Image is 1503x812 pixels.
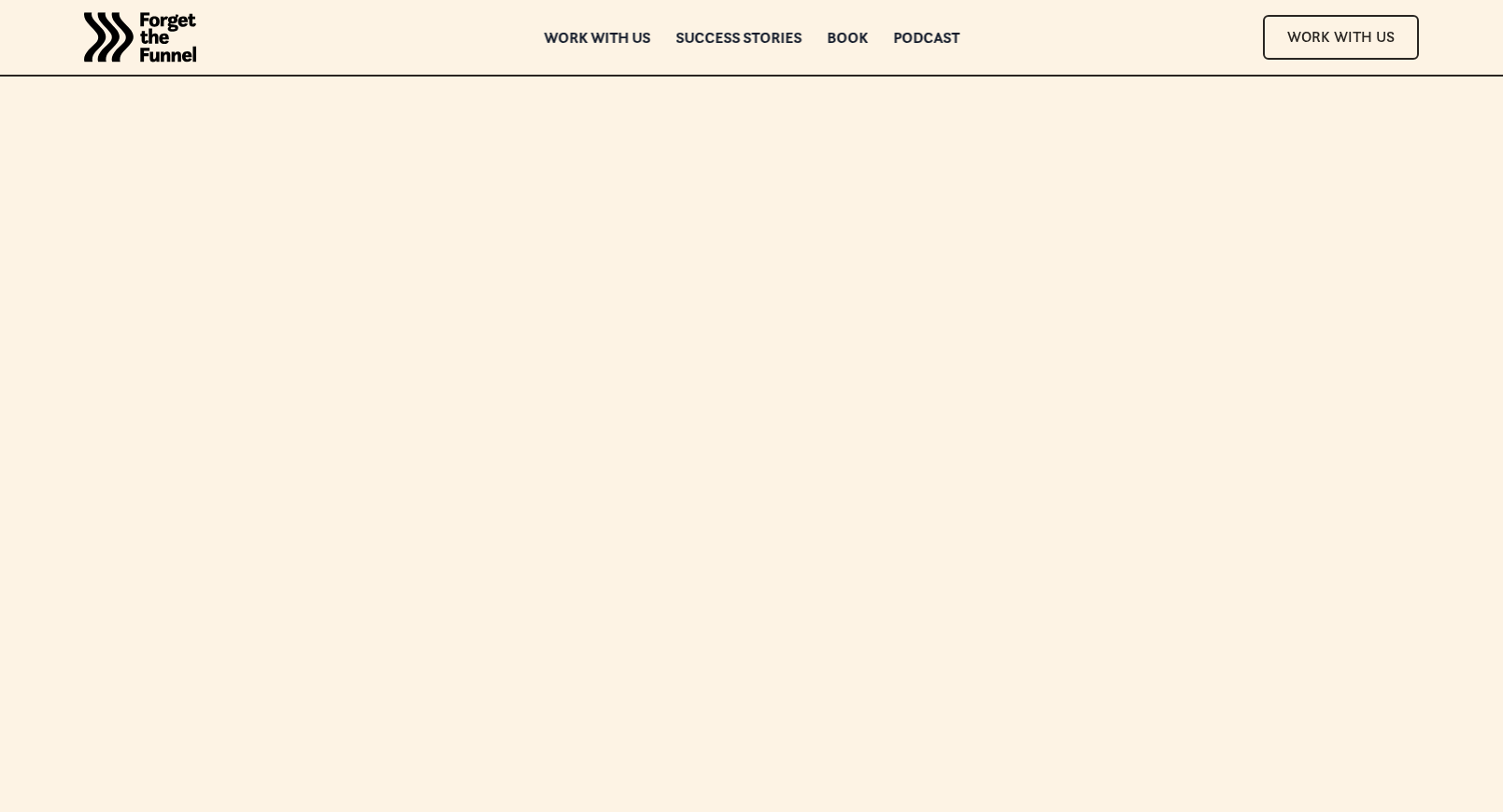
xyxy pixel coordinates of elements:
[827,31,868,44] a: Book
[893,31,959,44] a: Podcast
[675,31,801,44] a: Success Stories
[1263,15,1419,59] a: Work With Us
[544,31,650,44] a: Work with us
